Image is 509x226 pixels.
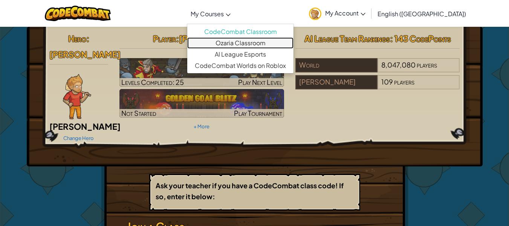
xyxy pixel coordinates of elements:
[63,135,94,141] a: Change Hero
[121,78,184,86] span: Levels Completed: 25
[417,60,437,69] span: players
[187,37,293,49] a: Ozaria Classroom
[295,82,460,91] a: [PERSON_NAME]109players
[234,109,282,117] span: Play Tournament
[119,58,284,87] a: Play Next Level
[63,74,91,119] img: Ned-Fulmer-Pose.png
[119,58,284,87] img: CS1
[295,58,378,72] div: World
[187,49,293,60] a: AI League Esports
[381,60,416,69] span: 8,047,080
[153,33,176,44] span: Player
[49,121,121,132] span: [PERSON_NAME]
[45,6,111,21] img: CodeCombat logo
[378,10,466,18] span: English ([GEOGRAPHIC_DATA])
[381,77,393,86] span: 109
[238,78,282,86] span: Play Next Level
[86,33,89,44] span: :
[49,49,121,60] span: [PERSON_NAME]
[119,60,284,77] h3: CS1
[119,89,284,118] a: Not StartedPlay Tournament
[187,3,234,24] a: My Courses
[309,8,321,20] img: avatar
[295,75,378,89] div: [PERSON_NAME]
[304,33,390,44] span: AI League Team Rankings
[187,26,293,37] a: CodeCombat Classroom
[305,2,369,25] a: My Account
[295,65,460,74] a: World8,047,080players
[187,60,293,71] a: CodeCombat Worlds on Roblox
[119,89,284,118] img: Golden Goal
[68,33,86,44] span: Hero
[156,181,344,201] b: Ask your teacher if you have a CodeCombat class code! If so, enter it below:
[325,9,365,17] span: My Account
[374,3,470,24] a: English ([GEOGRAPHIC_DATA])
[194,123,209,129] a: + More
[179,33,250,44] span: [PERSON_NAME]
[191,10,224,18] span: My Courses
[176,33,179,44] span: :
[121,109,156,117] span: Not Started
[390,33,451,44] span: : 143 CodePoints
[394,77,414,86] span: players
